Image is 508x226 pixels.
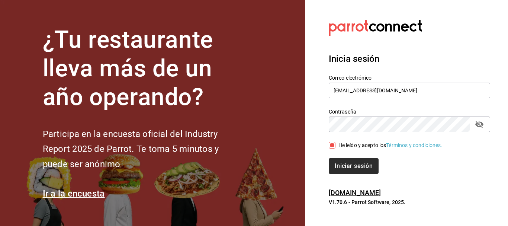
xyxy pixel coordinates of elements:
[43,188,105,199] a: Ir a la encuesta
[329,198,490,206] p: V1.70.6 - Parrot Software, 2025.
[43,26,244,111] h1: ¿Tu restaurante lleva más de un año operando?
[329,83,490,98] input: Ingresa tu correo electrónico
[329,109,490,114] label: Contraseña
[329,189,381,197] a: [DOMAIN_NAME]
[329,52,490,66] h3: Inicia sesión
[329,75,490,80] label: Correo electrónico
[43,127,244,172] h2: Participa en la encuesta oficial del Industry Report 2025 de Parrot. Te toma 5 minutos y puede se...
[473,118,486,131] button: passwordField
[386,142,442,148] a: Términos y condiciones.
[329,158,379,174] button: Iniciar sesión
[338,141,443,149] div: He leído y acepto los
